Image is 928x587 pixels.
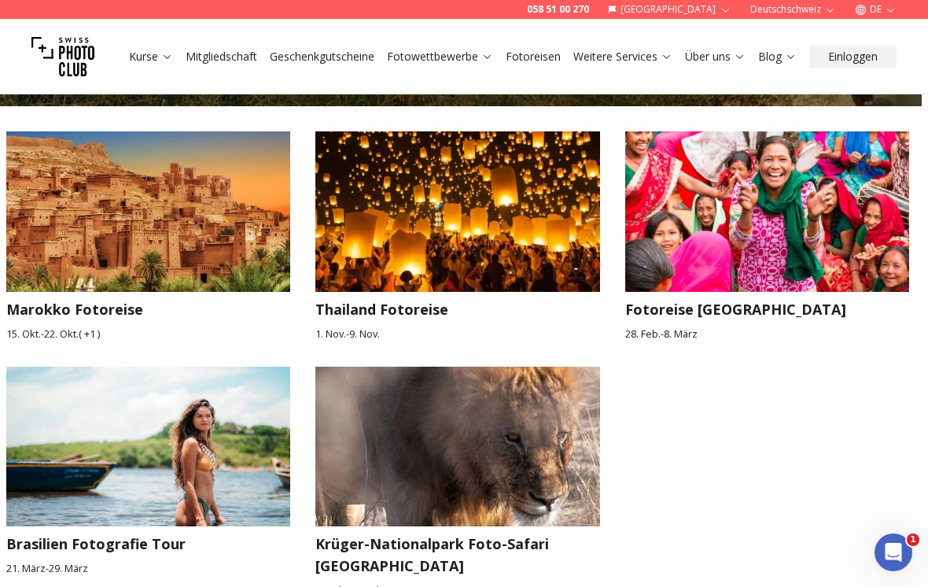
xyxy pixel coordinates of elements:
a: 058 51 00 270 [527,3,589,16]
iframe: Intercom live chat [875,533,912,571]
button: Fotoreisen [499,46,567,68]
a: Kurse [129,49,173,65]
a: Mitgliedschaft [186,49,257,65]
h3: Krüger-Nationalpark Foto-Safari [GEOGRAPHIC_DATA] [315,533,599,577]
h3: Thailand Fotoreise [315,298,599,320]
a: Marokko FotoreiseMarokko Fotoreise15. Okt.-22. Okt.( +1 ) [6,131,290,341]
a: Fotowettbewerbe [387,49,493,65]
button: Über uns [679,46,752,68]
h3: Marokko Fotoreise [6,298,290,320]
a: Weitere Services [573,49,672,65]
img: Krüger-Nationalpark Foto-Safari Südafrika [301,359,613,535]
small: 28. Feb. - 8. März [625,327,909,341]
small: 1. Nov. - 9. Nov. [315,327,599,341]
button: Kurse [123,46,179,68]
h3: Fotoreise [GEOGRAPHIC_DATA] [625,298,909,320]
a: Fotoreisen [506,49,561,65]
a: Geschenkgutscheine [270,49,374,65]
small: 15. Okt. - 22. Okt. ( + 1 ) [6,327,290,341]
button: Fotowettbewerbe [381,46,499,68]
button: Einloggen [809,46,897,68]
img: Swiss photo club [31,25,94,88]
h3: Brasilien Fotografie Tour [6,533,290,555]
a: Fotoreise NepalFotoreise [GEOGRAPHIC_DATA]28. Feb.-8. März [625,131,909,341]
img: Fotoreise Nepal [611,124,923,300]
button: Blog [752,46,803,68]
small: 21. März - 29. März [6,561,290,576]
img: Thailand Fotoreise [301,124,613,300]
a: Thailand FotoreiseThailand Fotoreise1. Nov.-9. Nov. [315,131,599,341]
a: Über uns [685,49,746,65]
button: Weitere Services [567,46,679,68]
a: Blog [758,49,797,65]
button: Geschenkgutscheine [263,46,381,68]
button: Mitgliedschaft [179,46,263,68]
span: 1 [907,533,919,546]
